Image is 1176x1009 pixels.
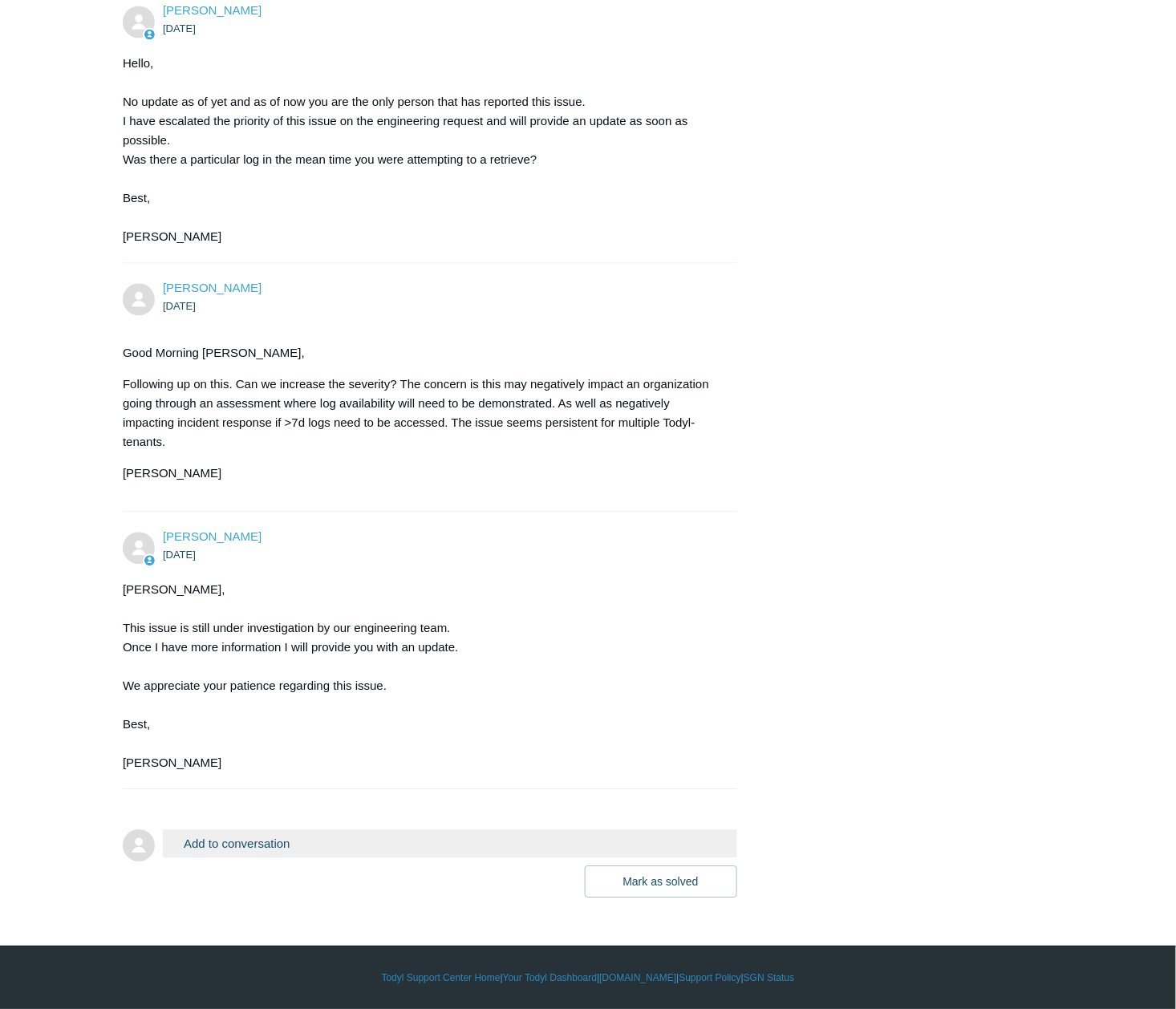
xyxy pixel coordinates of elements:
[163,281,262,294] a: [PERSON_NAME]
[163,529,262,543] a: [PERSON_NAME]
[679,971,741,985] a: Support Policy
[123,580,721,772] div: [PERSON_NAME], This issue is still under investigation by our engineering team. Once I have more ...
[123,375,721,452] p: Following up on this. Can we increase the severity? The concern is this may negatively impact an ...
[163,529,262,543] span: Kris Haire
[503,971,597,985] a: Your Todyl Dashboard
[123,54,721,246] div: Hello, No update as of yet and as of now you are the only person that has reported this issue. I ...
[163,3,262,17] span: Kris Haire
[744,971,794,985] a: SGN Status
[163,829,737,857] button: Add to conversation
[599,971,676,985] a: [DOMAIN_NAME]
[382,971,501,985] a: Todyl Support Center Home
[163,300,196,312] time: 09/29/2025, 08:02
[123,464,721,483] p: [PERSON_NAME]
[123,343,721,363] p: Good Morning [PERSON_NAME],
[585,865,737,898] button: Mark as solved
[163,549,196,561] time: 09/29/2025, 09:07
[123,971,1053,985] div: | | | |
[163,22,196,34] time: 09/26/2025, 14:20
[163,281,262,294] span: Jesse Espaillat
[163,3,262,17] a: [PERSON_NAME]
